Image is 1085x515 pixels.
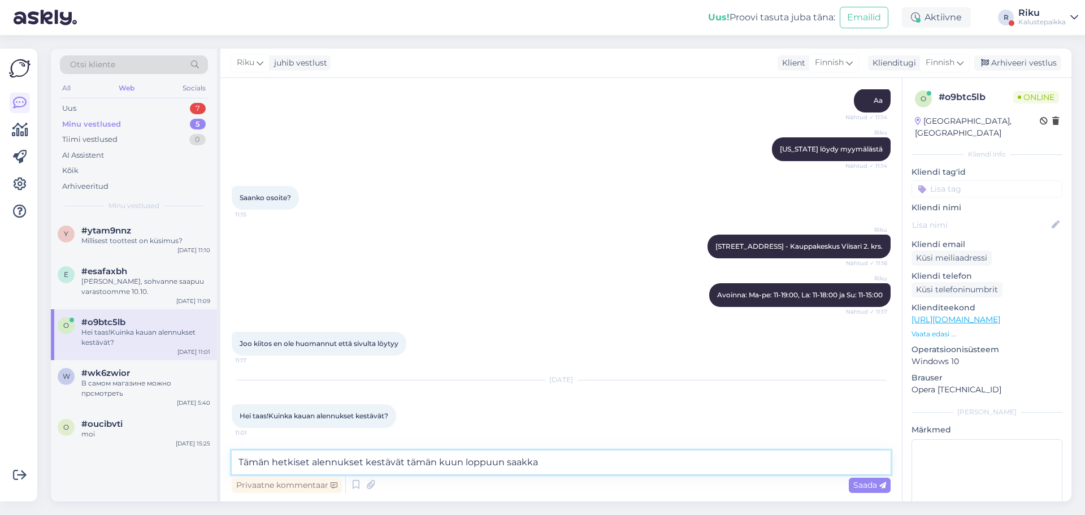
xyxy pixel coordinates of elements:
[63,372,70,380] span: w
[1013,91,1059,103] span: Online
[912,149,1062,159] div: Kliendi info
[70,59,115,71] span: Otsi kliente
[708,11,835,24] div: Proovi tasuta juba täna:
[912,356,1062,367] p: Windows 10
[81,236,210,246] div: Millisest toottest on küsimus?
[912,314,1000,324] a: [URL][DOMAIN_NAME]
[1018,18,1066,27] div: Kalustepaikka
[912,239,1062,250] p: Kliendi email
[176,297,210,305] div: [DATE] 11:09
[62,103,76,114] div: Uus
[912,344,1062,356] p: Operatsioonisüsteem
[81,317,125,327] span: #o9btc5lb
[912,372,1062,384] p: Brauser
[939,90,1013,104] div: # o9btc5lb
[240,339,398,348] span: Joo kiitos en ole huomannut että sivulta löytyy
[912,219,1049,231] input: Lisa nimi
[64,270,68,279] span: e
[180,81,208,96] div: Socials
[912,424,1062,436] p: Märkmed
[62,150,104,161] div: AI Assistent
[62,134,118,145] div: Tiimi vestlused
[912,202,1062,214] p: Kliendi nimi
[270,57,327,69] div: juhib vestlust
[81,327,210,348] div: Hei taas!Kuinka kauan alennukset kestävät?
[1018,8,1078,27] a: RikuKalustepaikka
[912,302,1062,314] p: Klienditeekond
[853,480,886,490] span: Saada
[177,399,210,407] div: [DATE] 5:40
[845,308,887,316] span: Nähtud ✓ 11:17
[845,128,887,137] span: Riku
[845,259,887,267] span: Nähtud ✓ 11:16
[81,266,127,276] span: #esafaxbh
[845,226,887,234] span: Riku
[1018,8,1066,18] div: Riku
[235,429,277,437] span: 11:01
[108,201,159,211] span: Minu vestlused
[780,145,883,153] span: [US_STATE] löydy myymälästä
[845,162,887,170] span: Nähtud ✓ 11:14
[190,103,206,114] div: 7
[815,57,844,69] span: Finnish
[81,368,130,378] span: #wk6zwior
[81,226,131,236] span: #ytam9nnz
[177,348,210,356] div: [DATE] 11:01
[912,282,1002,297] div: Küsi telefoninumbrit
[64,230,68,238] span: y
[81,429,210,439] div: moi
[845,113,887,122] span: Nähtud ✓ 11:14
[240,412,388,420] span: Hei taas!Kuinka kauan alennukset kestävät?
[912,250,992,266] div: Küsi meiliaadressi
[902,7,971,28] div: Aktiivne
[189,134,206,145] div: 0
[912,180,1062,197] input: Lisa tag
[912,384,1062,396] p: Opera [TECHNICAL_ID]
[62,165,79,176] div: Kõik
[81,276,210,297] div: [PERSON_NAME], sohvanne saapuu varastoomme 10.10.
[717,291,883,299] span: Avoinna: Ma-pe: 11-19:00, La: 11-18:00 ja Su: 11-15:00
[81,378,210,399] div: В самом магазине можно прсмотреть
[62,119,121,130] div: Minu vestlused
[921,94,926,103] span: o
[62,181,108,192] div: Arhiveeritud
[235,210,277,219] span: 11:15
[912,329,1062,339] p: Vaata edasi ...
[912,166,1062,178] p: Kliendi tag'id
[232,375,891,385] div: [DATE]
[235,356,277,365] span: 11:17
[63,423,69,431] span: o
[974,55,1061,71] div: Arhiveeri vestlus
[874,96,883,105] span: Aa
[998,10,1014,25] div: R
[60,81,73,96] div: All
[912,407,1062,417] div: [PERSON_NAME]
[81,419,123,429] span: #oucibvti
[116,81,137,96] div: Web
[840,7,888,28] button: Emailid
[915,115,1040,139] div: [GEOGRAPHIC_DATA], [GEOGRAPHIC_DATA]
[926,57,954,69] span: Finnish
[177,246,210,254] div: [DATE] 11:10
[9,58,31,79] img: Askly Logo
[232,451,891,474] textarea: Tämän hetkiset alennukset kestävät tämän kuun loppuun saakka
[715,242,883,250] span: [STREET_ADDRESS] - Kauppakeskus Viisari 2. krs.
[240,193,291,202] span: Saanko osoite?
[868,57,916,69] div: Klienditugi
[63,321,69,330] span: o
[845,274,887,283] span: Riku
[778,57,805,69] div: Klient
[176,439,210,448] div: [DATE] 15:25
[232,478,342,493] div: Privaatne kommentaar
[912,270,1062,282] p: Kliendi telefon
[237,57,254,69] span: Riku
[708,12,730,23] b: Uus!
[190,119,206,130] div: 5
